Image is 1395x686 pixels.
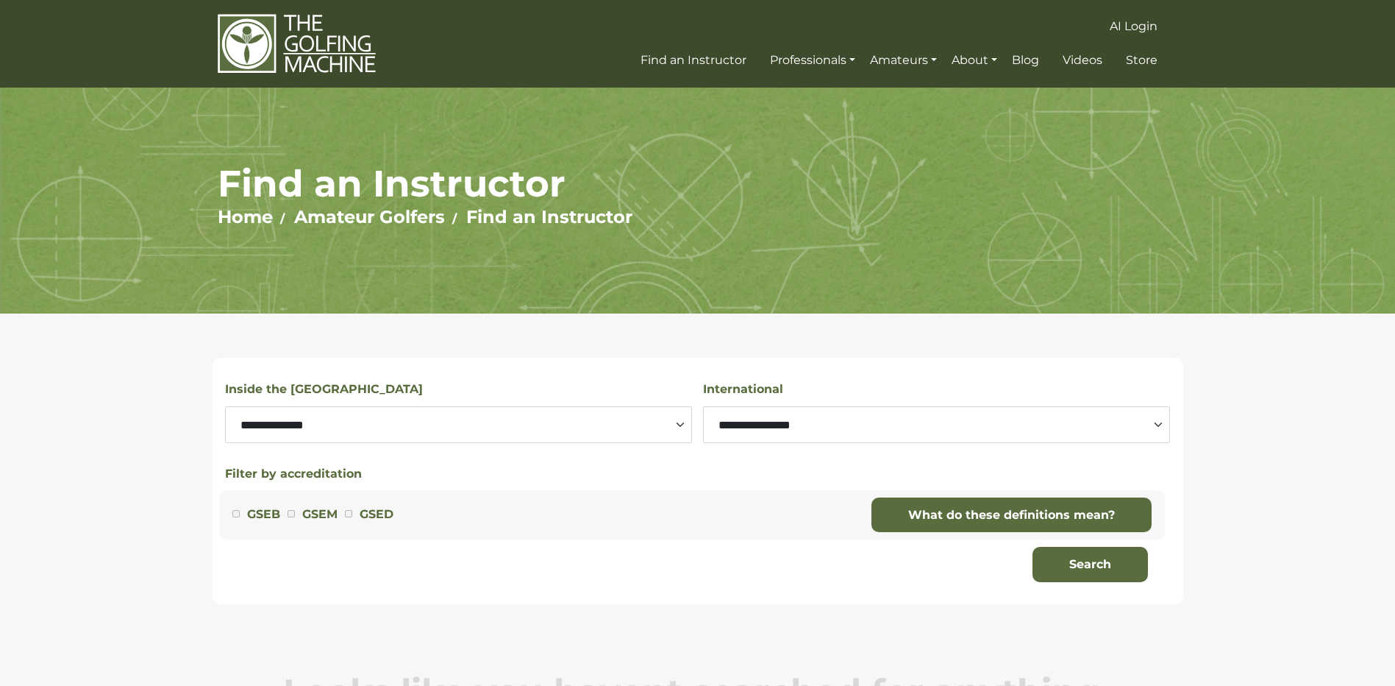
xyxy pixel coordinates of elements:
a: Professionals [766,47,859,74]
span: Blog [1012,53,1039,67]
a: What do these definitions mean? [871,498,1152,533]
a: Find an Instructor [637,47,750,74]
select: Select a state [225,406,692,443]
a: Blog [1008,47,1043,74]
label: Inside the [GEOGRAPHIC_DATA] [225,380,423,399]
a: Amateur Golfers [294,206,445,227]
a: Videos [1059,47,1106,74]
a: Store [1122,47,1161,74]
a: Find an Instructor [466,206,632,227]
a: Home [218,206,273,227]
label: International [703,380,783,399]
label: GSED [360,505,393,524]
a: Amateurs [866,47,941,74]
h1: Find an Instructor [218,161,1177,206]
button: Filter by accreditation [225,465,362,483]
button: Search [1032,547,1148,582]
span: AI Login [1110,19,1157,33]
label: GSEM [302,505,338,524]
a: AI Login [1106,13,1161,40]
span: Store [1126,53,1157,67]
a: About [948,47,1001,74]
select: Select a country [703,406,1170,443]
span: Videos [1063,53,1102,67]
span: Find an Instructor [641,53,746,67]
img: The Golfing Machine [218,13,376,74]
label: GSEB [247,505,280,524]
